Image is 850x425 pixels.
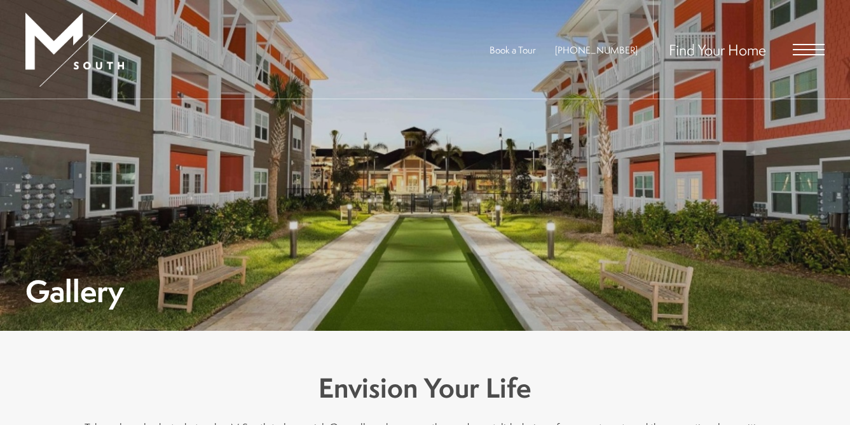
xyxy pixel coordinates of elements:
[555,43,638,57] span: [PHONE_NUMBER]
[669,39,766,60] a: Find Your Home
[76,369,775,407] h3: Envision Your Life
[25,13,124,87] img: MSouth
[555,43,638,57] a: Call Us at 813-570-8014
[25,277,124,305] h1: Gallery
[793,44,825,55] button: Open Menu
[490,43,536,57] a: Book a Tour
